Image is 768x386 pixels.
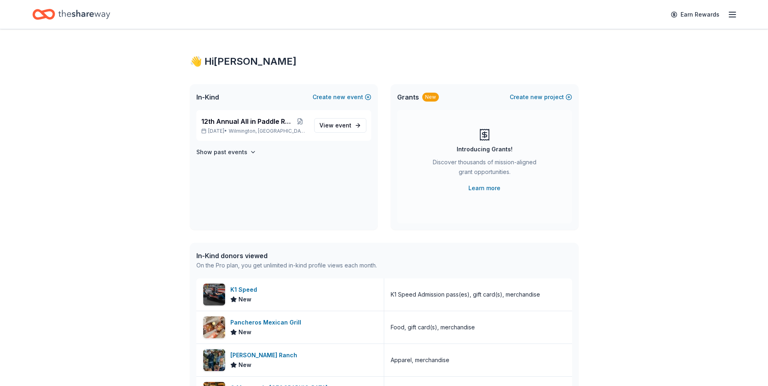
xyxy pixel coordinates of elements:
img: Image for Pancheros Mexican Grill [203,316,225,338]
div: Food, gift card(s), merchandise [391,322,475,332]
button: Show past events [196,147,256,157]
span: Wilmington, [GEOGRAPHIC_DATA] [229,128,307,134]
span: New [238,327,251,337]
div: Apparel, merchandise [391,355,449,365]
a: Earn Rewards [666,7,724,22]
div: On the Pro plan, you get unlimited in-kind profile views each month. [196,261,377,270]
div: New [422,93,439,102]
span: New [238,360,251,370]
span: event [335,122,351,129]
div: In-Kind donors viewed [196,251,377,261]
span: new [530,92,542,102]
div: Discover thousands of mission-aligned grant opportunities. [430,157,540,180]
div: K1 Speed [230,285,260,295]
span: 12th Annual All in Paddle Raffle [201,117,293,126]
h4: Show past events [196,147,247,157]
span: Grants [397,92,419,102]
p: [DATE] • [201,128,308,134]
a: Learn more [468,183,500,193]
span: View [319,121,351,130]
div: 👋 Hi [PERSON_NAME] [190,55,579,68]
div: K1 Speed Admission pass(es), gift card(s), merchandise [391,290,540,299]
span: New [238,295,251,304]
img: Image for Kimes Ranch [203,349,225,371]
a: View event [314,118,366,133]
div: Introducing Grants! [457,144,513,154]
button: Createnewproject [510,92,572,102]
span: new [333,92,345,102]
button: Createnewevent [313,92,371,102]
img: Image for K1 Speed [203,284,225,305]
div: Pancheros Mexican Grill [230,318,304,327]
a: Home [32,5,110,24]
div: [PERSON_NAME] Ranch [230,350,300,360]
span: In-Kind [196,92,219,102]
